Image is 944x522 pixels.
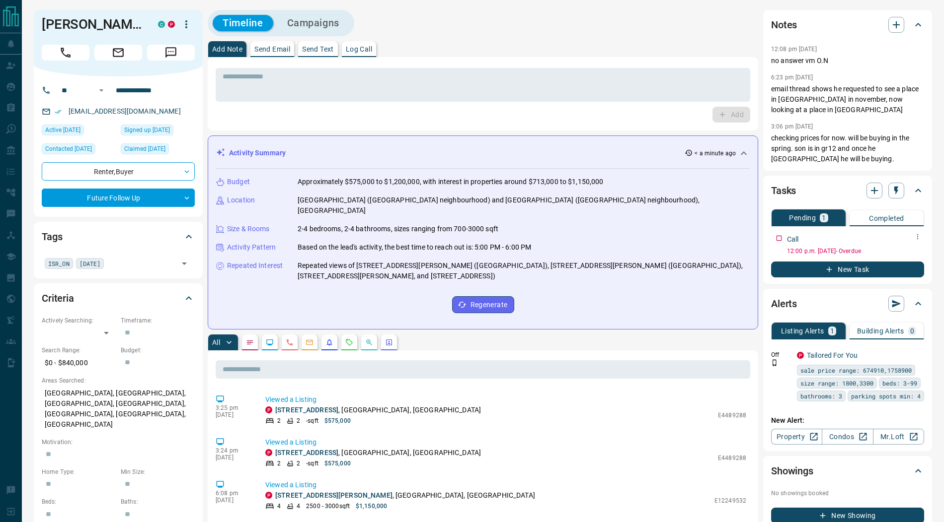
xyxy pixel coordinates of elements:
[275,449,338,457] a: [STREET_ADDRESS]
[325,338,333,346] svg: Listing Alerts
[42,355,116,371] p: $0 - $840,000
[158,21,165,28] div: condos.ca
[771,489,924,498] p: No showings booked
[121,125,195,138] div: Sat Aug 29 2020
[227,195,255,205] p: Location
[830,327,834,334] p: 1
[229,148,286,158] p: Activity Summary
[227,177,250,187] p: Budget
[298,177,603,187] p: Approximately $575,000 to $1,200,000, with interest in properties around $713,000 to $1,150,000
[79,259,101,268] span: [DATE]
[277,15,349,31] button: Campaigns
[771,292,924,316] div: Alerts
[94,45,142,61] span: Email
[216,411,250,418] p: [DATE]
[306,459,318,468] p: - sqft
[45,144,92,154] span: Contacted [DATE]
[789,214,816,221] p: Pending
[42,290,74,306] h2: Criteria
[781,327,824,334] p: Listing Alerts
[298,242,531,253] p: Based on the lead's activity, the best time to reach out is: 5:00 PM - 6:00 PM
[227,224,270,234] p: Size & Rooms
[910,327,914,334] p: 0
[365,338,373,346] svg: Opportunities
[771,179,924,202] div: Tasks
[771,123,813,130] p: 3:06 pm [DATE]
[265,406,272,413] div: property.ca
[95,84,107,96] button: Open
[277,416,281,425] p: 2
[42,346,116,355] p: Search Range:
[212,46,242,53] p: Add Note
[121,346,195,355] p: Budget:
[807,351,858,359] a: Tailored For You
[385,338,393,346] svg: Agent Actions
[324,459,351,468] p: $575,000
[266,338,274,346] svg: Lead Browsing Activity
[297,459,300,468] p: 2
[42,376,195,385] p: Areas Searched:
[882,378,917,388] span: beds: 3-99
[216,497,250,504] p: [DATE]
[718,454,746,462] p: E4489288
[851,391,921,401] span: parking spots min: 4
[771,183,796,198] h2: Tasks
[48,259,70,268] span: ISR_ON
[277,459,281,468] p: 2
[42,16,143,32] h1: [PERSON_NAME]
[857,327,904,334] p: Building Alerts
[800,391,842,401] span: bathrooms: 3
[800,365,912,375] span: sale price range: 674910,1758900
[177,257,191,270] button: Open
[800,378,873,388] span: size range: 1800,3300
[298,195,750,216] p: [GEOGRAPHIC_DATA] ([GEOGRAPHIC_DATA] neighbourhood) and [GEOGRAPHIC_DATA] ([GEOGRAPHIC_DATA] neig...
[42,467,116,476] p: Home Type:
[265,449,272,456] div: property.ca
[69,107,181,115] a: [EMAIL_ADDRESS][DOMAIN_NAME]
[121,143,195,157] div: Wed Nov 11 2020
[771,415,924,426] p: New Alert:
[42,189,195,207] div: Future Follow Up
[771,429,822,445] a: Property
[42,45,89,61] span: Call
[124,144,165,154] span: Claimed [DATE]
[797,352,804,359] div: property.ca
[121,467,195,476] p: Min Size:
[695,149,736,158] p: < a minute ago
[356,502,387,511] p: $1,150,000
[277,502,281,511] p: 4
[297,416,300,425] p: 2
[121,497,195,506] p: Baths:
[869,215,904,222] p: Completed
[213,15,273,31] button: Timeline
[42,143,116,157] div: Fri Nov 19 2021
[873,429,924,445] a: Mr.Loft
[302,46,334,53] p: Send Text
[42,497,116,506] p: Beds:
[216,404,250,411] p: 3:25 pm
[822,429,873,445] a: Condos
[124,125,170,135] span: Signed up [DATE]
[121,316,195,325] p: Timeframe:
[275,448,481,458] p: , [GEOGRAPHIC_DATA], [GEOGRAPHIC_DATA]
[771,84,924,115] p: email thread shows he requested to see a place in [GEOGRAPHIC_DATA] in november, now looking at a...
[771,350,791,359] p: Off
[771,46,817,53] p: 12:08 pm [DATE]
[42,286,195,310] div: Criteria
[275,405,481,415] p: , [GEOGRAPHIC_DATA], [GEOGRAPHIC_DATA]
[265,394,746,405] p: Viewed a Listing
[216,144,750,162] div: Activity Summary< a minute ago
[306,338,314,346] svg: Emails
[42,438,195,447] p: Motivation:
[216,490,250,497] p: 6:08 pm
[306,502,350,511] p: 2500 - 3000 sqft
[42,125,116,138] div: Sat Sep 13 2025
[771,359,778,366] svg: Push Notification Only
[771,74,813,81] p: 6:23 pm [DATE]
[306,416,318,425] p: - sqft
[275,406,338,414] a: [STREET_ADDRESS]
[216,454,250,461] p: [DATE]
[787,247,924,256] p: 12:00 p.m. [DATE] - Overdue
[227,242,276,253] p: Activity Pattern
[286,338,294,346] svg: Calls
